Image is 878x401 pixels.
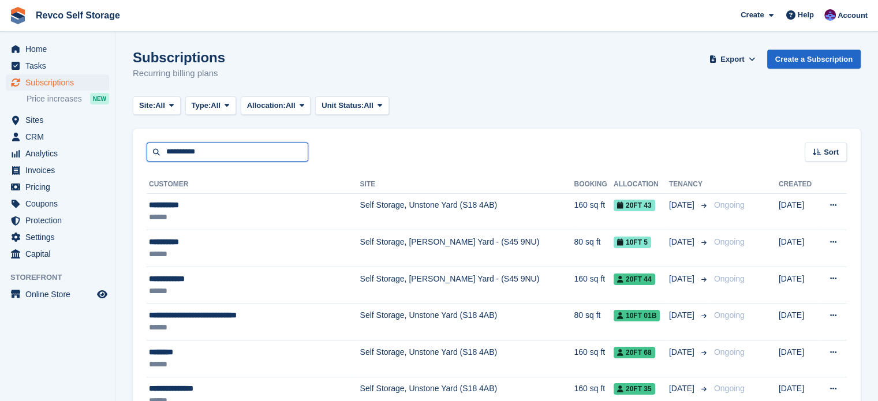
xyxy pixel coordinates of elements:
a: menu [6,112,109,128]
a: Preview store [95,287,109,301]
td: Self Storage, Unstone Yard (S18 4AB) [360,303,574,340]
a: menu [6,196,109,212]
span: CRM [25,129,95,145]
td: [DATE] [779,193,818,230]
a: menu [6,162,109,178]
td: [DATE] [779,230,818,267]
span: Tasks [25,58,95,74]
span: Storefront [10,272,115,283]
span: Analytics [25,145,95,162]
span: Ongoing [714,237,745,246]
img: stora-icon-8386f47178a22dfd0bd8f6a31ec36ba5ce8667c1dd55bd0f319d3a0aa187defe.svg [9,7,27,24]
a: menu [6,179,109,195]
h1: Subscriptions [133,50,225,65]
a: menu [6,229,109,245]
span: Subscriptions [25,74,95,91]
span: Unit Status: [322,100,364,111]
a: menu [6,286,109,302]
p: Recurring billing plans [133,67,225,80]
span: [DATE] [669,199,697,211]
span: Sites [25,112,95,128]
span: Invoices [25,162,95,178]
span: [DATE] [669,346,697,358]
td: 160 sq ft [574,267,613,303]
span: Ongoing [714,384,745,393]
span: [DATE] [669,383,697,395]
span: Price increases [27,93,82,104]
span: Protection [25,212,95,228]
a: menu [6,212,109,228]
a: menu [6,41,109,57]
a: menu [6,246,109,262]
td: 160 sq ft [574,340,613,377]
td: 80 sq ft [574,303,613,340]
span: Online Store [25,286,95,302]
td: [DATE] [779,340,818,377]
th: Site [360,175,574,194]
td: Self Storage, Unstone Yard (S18 4AB) [360,340,574,377]
button: Unit Status: All [315,96,388,115]
span: All [155,100,165,111]
th: Created [779,175,818,194]
span: Type: [192,100,211,111]
span: Ongoing [714,310,745,320]
span: Create [741,9,764,21]
a: Price increases NEW [27,92,109,105]
span: Allocation: [247,100,286,111]
span: 20ft 35 [614,383,655,395]
th: Booking [574,175,613,194]
a: menu [6,58,109,74]
span: Ongoing [714,347,745,357]
td: [DATE] [779,303,818,340]
button: Export [707,50,758,69]
td: 160 sq ft [574,193,613,230]
span: All [286,100,296,111]
button: Allocation: All [241,96,311,115]
span: Site: [139,100,155,111]
span: Help [798,9,814,21]
td: Self Storage, [PERSON_NAME] Yard - (S45 9NU) [360,230,574,267]
span: Pricing [25,179,95,195]
td: Self Storage, [PERSON_NAME] Yard - (S45 9NU) [360,267,574,303]
span: Ongoing [714,274,745,283]
a: menu [6,129,109,145]
span: Sort [824,147,839,158]
td: 80 sq ft [574,230,613,267]
th: Tenancy [669,175,709,194]
span: [DATE] [669,273,697,285]
button: Site: All [133,96,181,115]
span: [DATE] [669,309,697,321]
span: Home [25,41,95,57]
span: 10ft 5 [614,237,651,248]
span: Capital [25,246,95,262]
a: menu [6,145,109,162]
div: NEW [90,93,109,104]
span: [DATE] [669,236,697,248]
th: Allocation [614,175,669,194]
span: Coupons [25,196,95,212]
span: All [364,100,373,111]
img: Lianne Revell [824,9,836,21]
td: [DATE] [779,267,818,303]
a: Create a Subscription [767,50,861,69]
button: Type: All [185,96,236,115]
td: Self Storage, Unstone Yard (S18 4AB) [360,193,574,230]
span: 20ft 68 [614,347,655,358]
span: 10ft 01B [614,310,660,321]
span: Settings [25,229,95,245]
span: Account [838,10,868,21]
span: All [211,100,221,111]
a: Revco Self Storage [31,6,125,25]
span: Ongoing [714,200,745,209]
span: Export [720,54,744,65]
span: 20ft 44 [614,273,655,285]
a: menu [6,74,109,91]
th: Customer [147,175,360,194]
span: 20ft 43 [614,200,655,211]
